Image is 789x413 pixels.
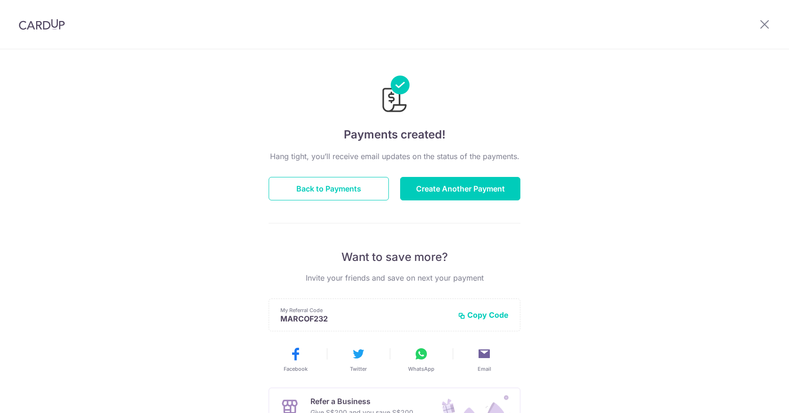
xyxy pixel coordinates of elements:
p: Hang tight, you’ll receive email updates on the status of the payments. [269,151,520,162]
button: Copy Code [458,310,509,320]
button: Twitter [331,346,386,373]
p: Refer a Business [310,396,413,407]
span: Email [478,365,491,373]
button: WhatsApp [394,346,449,373]
p: Want to save more? [269,250,520,265]
button: Facebook [268,346,323,373]
p: My Referral Code [280,306,450,314]
p: MARCOF232 [280,314,450,323]
h4: Payments created! [269,126,520,143]
button: Email [456,346,512,373]
img: Payments [379,76,410,115]
p: Invite your friends and save on next your payment [269,272,520,283]
span: Twitter [350,365,367,373]
button: Back to Payments [269,177,389,200]
button: Create Another Payment [400,177,520,200]
span: Facebook [284,365,308,373]
img: CardUp [19,19,65,30]
span: WhatsApp [408,365,434,373]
